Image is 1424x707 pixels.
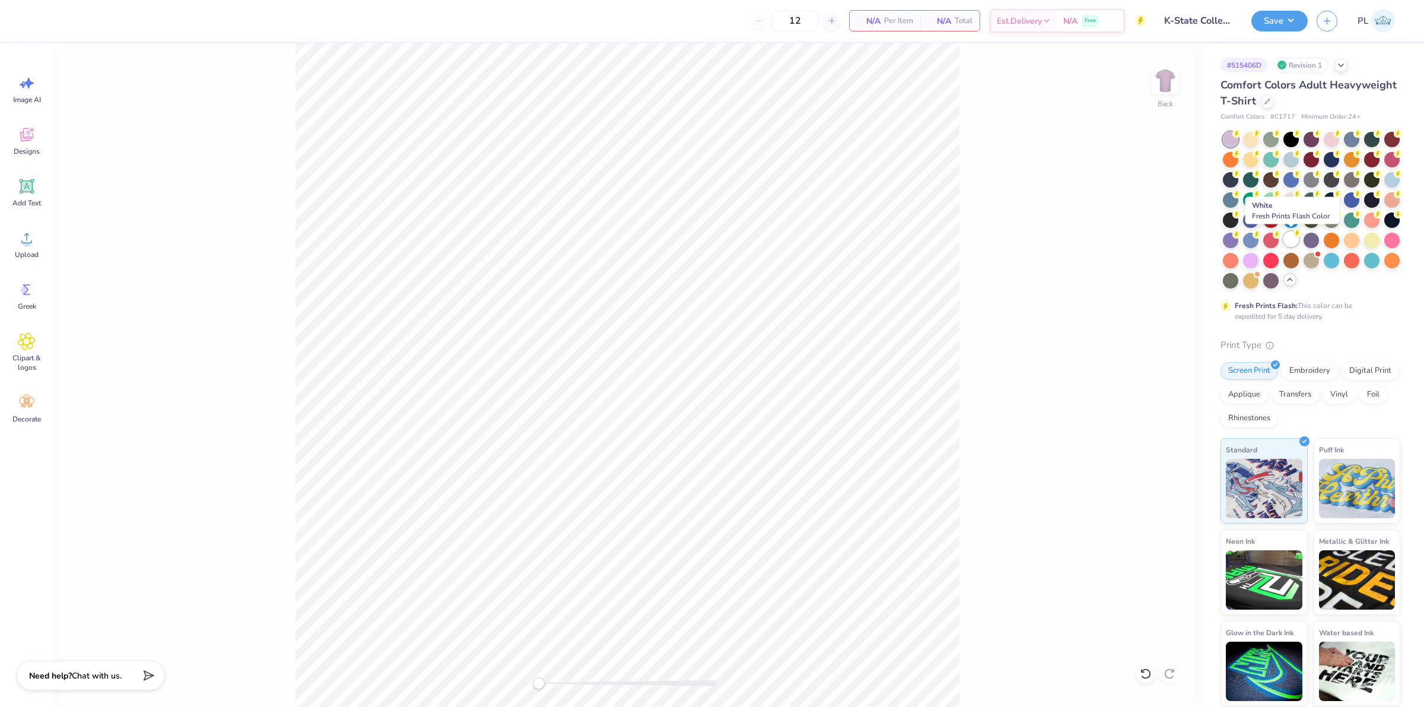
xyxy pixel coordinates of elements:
[1319,550,1396,610] img: Metallic & Glitter Ink
[1158,99,1173,109] div: Back
[1319,626,1374,639] span: Water based Ink
[7,353,46,372] span: Clipart & logos
[1226,443,1257,456] span: Standard
[927,15,951,27] span: N/A
[1301,112,1361,122] span: Minimum Order: 24 +
[12,198,41,208] span: Add Text
[1155,9,1242,33] input: Untitled Design
[1063,15,1077,27] span: N/A
[1235,301,1298,310] strong: Fresh Prints Flash:
[1235,300,1381,322] div: This color can be expedited for 5 day delivery.
[1085,17,1096,25] span: Free
[1319,459,1396,518] img: Puff Ink
[1220,386,1268,404] div: Applique
[1371,9,1395,33] img: Pamela Lois Reyes
[857,15,881,27] span: N/A
[1352,9,1400,33] a: PL
[1342,362,1399,380] div: Digital Print
[1226,459,1302,518] img: Standard
[15,250,39,259] span: Upload
[1359,386,1387,404] div: Foil
[1220,58,1268,72] div: # 515406D
[1220,362,1278,380] div: Screen Print
[1323,386,1356,404] div: Vinyl
[13,95,41,104] span: Image AI
[772,10,818,31] input: – –
[12,414,41,424] span: Decorate
[884,15,913,27] span: Per Item
[1358,14,1368,28] span: PL
[1319,443,1344,456] span: Puff Ink
[533,677,545,689] div: Accessibility label
[1245,197,1340,224] div: White
[1226,550,1302,610] img: Neon Ink
[1226,626,1293,639] span: Glow in the Dark Ink
[1226,642,1302,701] img: Glow in the Dark Ink
[1319,642,1396,701] img: Water based Ink
[997,15,1042,27] span: Est. Delivery
[1251,11,1308,31] button: Save
[1226,535,1255,547] span: Neon Ink
[1274,58,1328,72] div: Revision 1
[1252,211,1330,221] span: Fresh Prints Flash Color
[72,670,122,681] span: Chat with us.
[18,302,36,311] span: Greek
[29,670,72,681] strong: Need help?
[1220,112,1264,122] span: Comfort Colors
[1319,535,1389,547] span: Metallic & Glitter Ink
[1220,410,1278,427] div: Rhinestones
[955,15,972,27] span: Total
[1153,69,1177,93] img: Back
[1282,362,1338,380] div: Embroidery
[1272,386,1319,404] div: Transfers
[1220,338,1400,352] div: Print Type
[14,147,40,156] span: Designs
[1220,78,1397,108] span: Comfort Colors Adult Heavyweight T-Shirt
[1270,112,1295,122] span: # C1717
